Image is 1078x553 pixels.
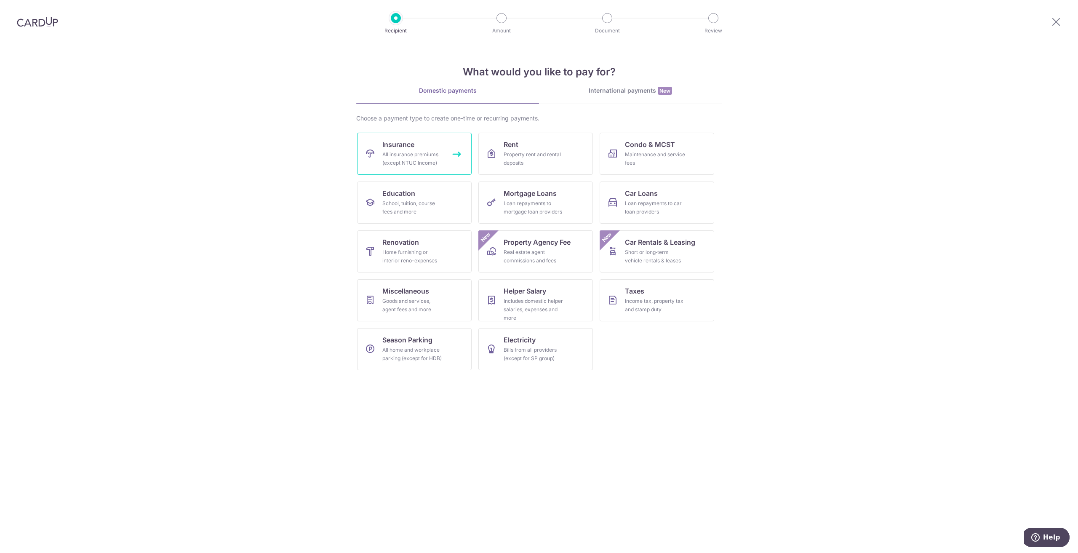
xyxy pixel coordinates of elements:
div: Property rent and rental deposits [504,150,564,167]
span: Education [382,188,415,198]
a: Helper SalaryIncludes domestic helper salaries, expenses and more [478,279,593,321]
div: Loan repayments to car loan providers [625,199,686,216]
p: Document [576,27,638,35]
a: EducationSchool, tuition, course fees and more [357,182,472,224]
span: Miscellaneous [382,286,429,296]
h4: What would you like to pay for? [356,64,722,80]
span: Car Rentals & Leasing [625,237,695,247]
img: CardUp [17,17,58,27]
span: Condo & MCST [625,139,675,150]
a: Condo & MCSTMaintenance and service fees [600,133,714,175]
div: All insurance premiums (except NTUC Income) [382,150,443,167]
span: Renovation [382,237,419,247]
span: Mortgage Loans [504,188,557,198]
span: Insurance [382,139,414,150]
a: RenovationHome furnishing or interior reno-expenses [357,230,472,272]
div: Home furnishing or interior reno-expenses [382,248,443,265]
div: Includes domestic helper salaries, expenses and more [504,297,564,322]
div: Maintenance and service fees [625,150,686,167]
a: ElectricityBills from all providers (except for SP group) [478,328,593,370]
span: Property Agency Fee [504,237,571,247]
div: School, tuition, course fees and more [382,199,443,216]
div: Loan repayments to mortgage loan providers [504,199,564,216]
div: Real estate agent commissions and fees [504,248,564,265]
div: All home and workplace parking (except for HDB) [382,346,443,363]
a: TaxesIncome tax, property tax and stamp duty [600,279,714,321]
span: Help [19,6,36,13]
span: Electricity [504,335,536,345]
a: Property Agency FeeReal estate agent commissions and feesNew [478,230,593,272]
a: Car Rentals & LeasingShort or long‑term vehicle rentals & leasesNew [600,230,714,272]
div: Bills from all providers (except for SP group) [504,346,564,363]
span: New [600,230,614,244]
div: Domestic payments [356,86,539,95]
a: Mortgage LoansLoan repayments to mortgage loan providers [478,182,593,224]
a: RentProperty rent and rental deposits [478,133,593,175]
a: Season ParkingAll home and workplace parking (except for HDB) [357,328,472,370]
a: MiscellaneousGoods and services, agent fees and more [357,279,472,321]
span: Rent [504,139,518,150]
span: Helper Salary [504,286,546,296]
a: InsuranceAll insurance premiums (except NTUC Income) [357,133,472,175]
p: Review [682,27,744,35]
span: Taxes [625,286,644,296]
p: Amount [470,27,533,35]
div: Choose a payment type to create one-time or recurring payments. [356,114,722,123]
div: Income tax, property tax and stamp duty [625,297,686,314]
div: Goods and services, agent fees and more [382,297,443,314]
span: New [479,230,493,244]
a: Car LoansLoan repayments to car loan providers [600,182,714,224]
iframe: Opens a widget where you can find more information [1024,528,1070,549]
span: Season Parking [382,335,432,345]
p: Recipient [365,27,427,35]
span: New [658,87,672,95]
span: Car Loans [625,188,658,198]
div: Short or long‑term vehicle rentals & leases [625,248,686,265]
div: International payments [539,86,722,95]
